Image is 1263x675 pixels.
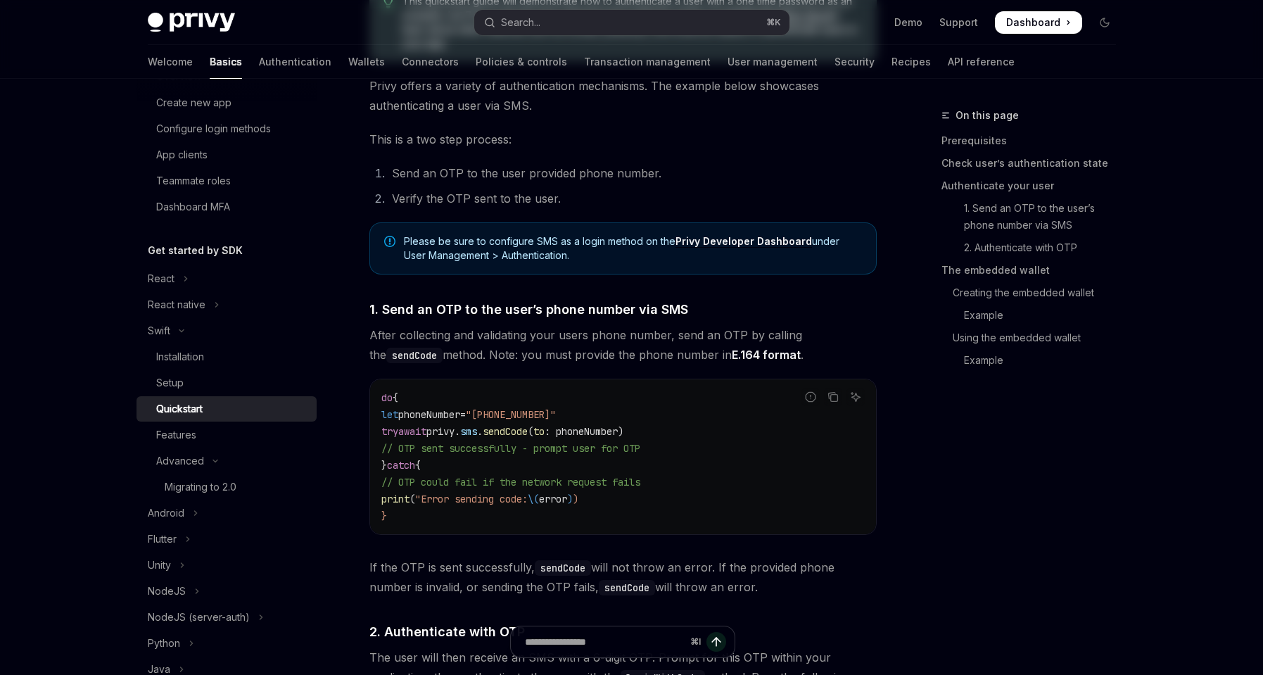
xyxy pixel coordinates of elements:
[675,235,812,248] a: Privy Developer Dashboard
[137,292,317,317] button: Toggle React native section
[137,526,317,552] button: Toggle Flutter section
[148,322,170,339] div: Swift
[474,10,789,35] button: Open search
[846,388,865,406] button: Ask AI
[148,45,193,79] a: Welcome
[410,493,415,505] span: (
[137,448,317,474] button: Toggle Advanced section
[137,605,317,630] button: Toggle NodeJS (server-auth) section
[528,425,533,438] span: (
[369,300,688,319] span: 1. Send an OTP to the user’s phone number via SMS
[941,304,1127,327] a: Example
[398,425,426,438] span: await
[584,45,711,79] a: Transaction management
[834,45,875,79] a: Security
[148,270,174,287] div: React
[675,235,812,247] strong: Privy Developer Dashboard
[148,242,243,259] h5: Get started by SDK
[148,505,184,522] div: Android
[415,459,421,472] span: {
[393,391,398,404] span: {
[941,349,1127,372] a: Example
[941,282,1127,304] a: Creating the embedded wallet
[148,13,235,32] img: dark logo
[386,348,443,363] code: sendCode
[1093,11,1116,34] button: Toggle dark mode
[148,296,205,313] div: React native
[388,163,877,183] li: Send an OTP to the user provided phone number.
[466,408,556,421] span: "[PHONE_NUMBER]"
[210,45,242,79] a: Basics
[941,236,1127,259] a: 2. Authenticate with OTP
[148,557,171,574] div: Unity
[148,635,180,652] div: Python
[766,17,781,28] span: ⌘ K
[137,422,317,448] a: Features
[599,580,655,595] code: sendCode
[137,500,317,526] button: Toggle Android section
[156,400,203,417] div: Quickstart
[137,370,317,396] a: Setup
[137,90,317,115] a: Create new app
[941,197,1127,236] a: 1. Send an OTP to the user’s phone number via SMS
[259,45,331,79] a: Authentication
[381,510,387,522] span: }
[369,76,877,115] span: Privy offers a variety of authentication mechanisms. The example below showcases authenticating a...
[706,632,726,652] button: Send message
[369,557,877,597] span: If the OTP is sent successfully, will not throw an error. If the provided phone number is invalid...
[137,266,317,291] button: Toggle React section
[476,45,567,79] a: Policies & controls
[137,142,317,168] a: App clients
[156,348,204,365] div: Installation
[402,45,459,79] a: Connectors
[528,493,539,505] span: \(
[165,479,236,496] div: Migrating to 2.0
[156,120,271,137] div: Configure login methods
[539,493,567,505] span: error
[369,325,877,365] span: After collecting and validating your users phone number, send an OTP by calling the method. Note:...
[137,474,317,500] a: Migrating to 2.0
[369,622,525,641] span: 2. Authenticate with OTP
[545,425,623,438] span: : phoneNumber)
[148,531,177,548] div: Flutter
[381,476,640,488] span: // OTP could fail if the network request fails
[369,130,877,149] span: This is a two step process:
[801,388,820,406] button: Report incorrect code
[381,459,387,472] span: }
[148,583,186,600] div: NodeJS
[156,453,204,469] div: Advanced
[387,459,415,472] span: catch
[381,408,398,421] span: let
[156,198,230,215] div: Dashboard MFA
[948,45,1015,79] a: API reference
[137,553,317,578] button: Toggle Unity section
[567,493,573,505] span: )
[728,45,818,79] a: User management
[891,45,931,79] a: Recipes
[956,107,1019,124] span: On this page
[1006,15,1060,30] span: Dashboard
[535,560,591,576] code: sendCode
[381,442,640,455] span: // OTP sent successfully - prompt user for OTP
[732,348,801,362] a: E.164 format
[533,425,545,438] span: to
[156,94,231,111] div: Create new app
[939,15,978,30] a: Support
[156,172,231,189] div: Teammate roles
[137,116,317,141] a: Configure login methods
[824,388,842,406] button: Copy the contents from the code block
[137,318,317,343] button: Toggle Swift section
[995,11,1082,34] a: Dashboard
[941,327,1127,349] a: Using the embedded wallet
[381,425,398,438] span: try
[941,175,1127,197] a: Authenticate your user
[415,493,528,505] span: "Error sending code:
[398,408,460,421] span: phoneNumber
[525,626,685,657] input: Ask a question...
[426,425,460,438] span: privy.
[137,579,317,604] button: Toggle NodeJS section
[573,493,578,505] span: )
[381,493,410,505] span: print
[941,152,1127,175] a: Check user’s authentication state
[460,408,466,421] span: =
